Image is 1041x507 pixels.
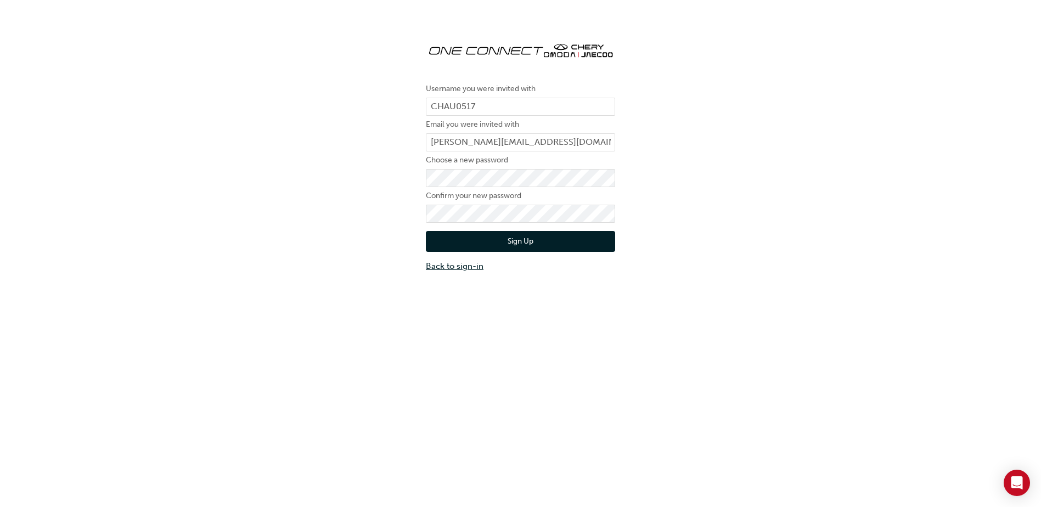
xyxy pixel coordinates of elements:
[426,260,615,273] a: Back to sign-in
[426,118,615,131] label: Email you were invited with
[426,33,615,66] img: oneconnect
[426,154,615,167] label: Choose a new password
[426,98,615,116] input: Username
[426,231,615,252] button: Sign Up
[1004,470,1030,496] div: Open Intercom Messenger
[426,82,615,95] label: Username you were invited with
[426,189,615,202] label: Confirm your new password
